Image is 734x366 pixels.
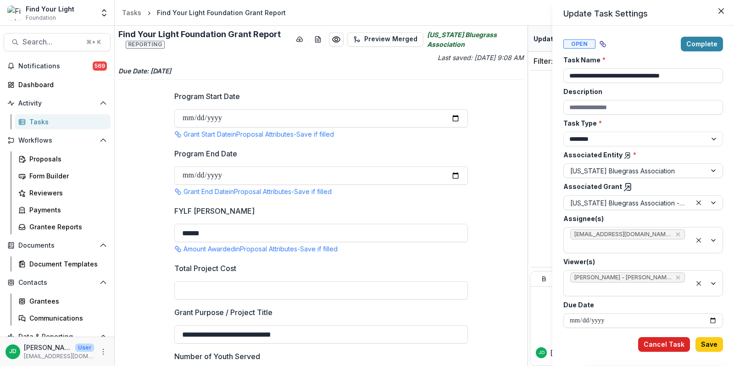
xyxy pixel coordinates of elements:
[574,274,672,281] span: [PERSON_NAME] - [PERSON_NAME][EMAIL_ADDRESS][DOMAIN_NAME]
[695,337,723,352] button: Save
[563,300,717,310] label: Due Date
[674,230,682,239] div: Remove fundraising@californiabluegrass.net (fundraising@californiabluegrass.net)
[674,273,682,282] div: Remove Jeffrey Dollinger - jdollinger@fylf.org
[563,87,717,96] label: Description
[714,4,728,18] button: Close
[563,55,717,65] label: Task Name
[563,39,595,49] span: Open
[693,197,704,208] div: Clear selected options
[681,37,723,51] button: Complete
[693,235,704,246] div: Clear selected options
[563,214,717,223] label: Assignee(s)
[563,118,717,128] label: Task Type
[638,337,690,352] button: Cancel Task
[595,37,610,51] button: View dependent tasks
[563,150,717,160] label: Associated Entity
[693,278,704,289] div: Clear selected options
[563,257,717,266] label: Viewer(s)
[574,231,672,238] span: [EMAIL_ADDRESS][DOMAIN_NAME] ([EMAIL_ADDRESS][DOMAIN_NAME])
[563,182,717,192] label: Associated Grant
